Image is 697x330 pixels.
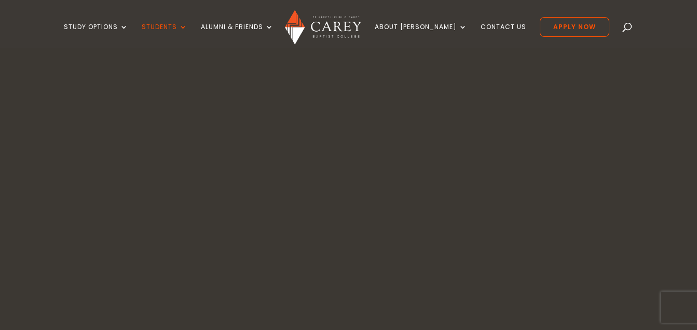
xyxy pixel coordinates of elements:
[142,23,187,48] a: Students
[540,17,609,37] a: Apply Now
[375,23,467,48] a: About [PERSON_NAME]
[201,23,274,48] a: Alumni & Friends
[285,10,361,45] img: Carey Baptist College
[64,23,128,48] a: Study Options
[481,23,526,48] a: Contact Us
